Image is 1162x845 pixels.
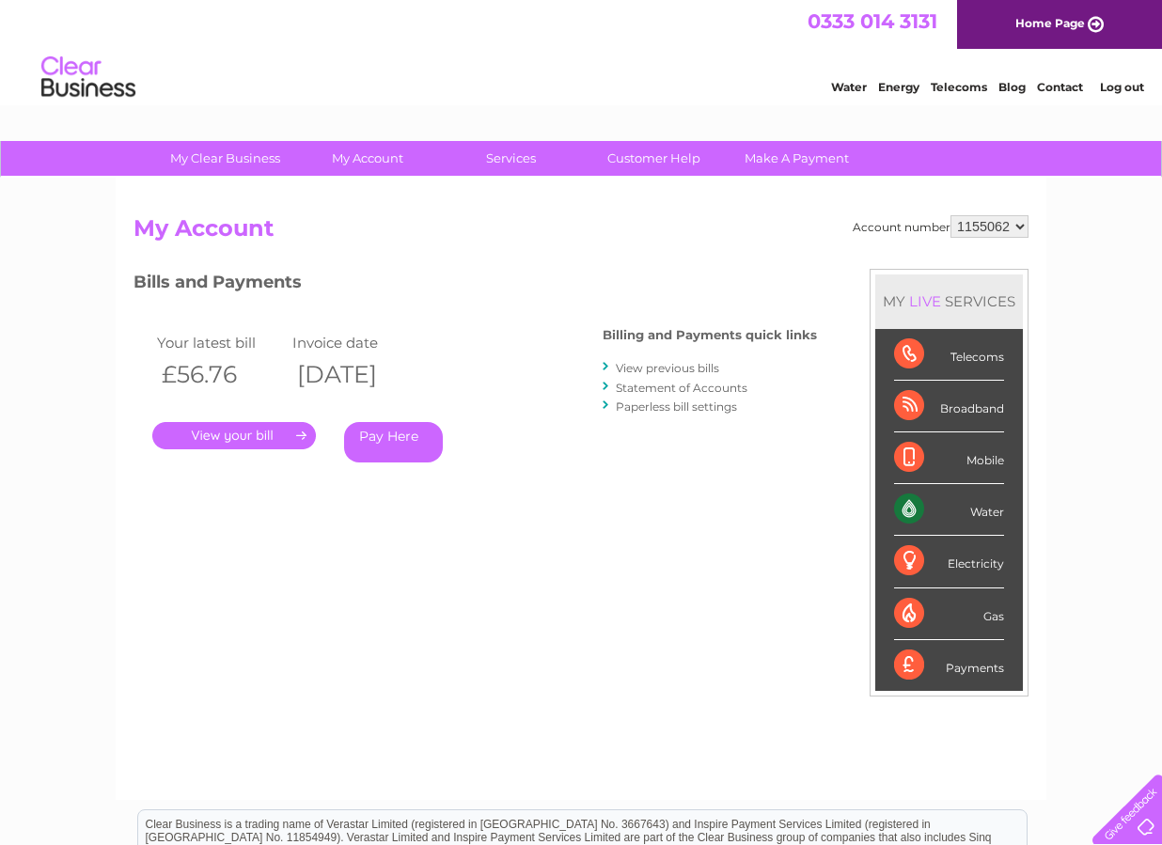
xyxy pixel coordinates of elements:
[133,215,1029,251] h2: My Account
[288,355,423,394] th: [DATE]
[894,381,1004,432] div: Broadband
[998,80,1026,94] a: Blog
[433,141,589,176] a: Services
[616,361,719,375] a: View previous bills
[288,330,423,355] td: Invoice date
[831,80,867,94] a: Water
[152,355,288,394] th: £56.76
[40,49,136,106] img: logo.png
[894,432,1004,484] div: Mobile
[133,269,817,302] h3: Bills and Payments
[148,141,303,176] a: My Clear Business
[290,141,446,176] a: My Account
[875,274,1023,328] div: MY SERVICES
[138,10,1027,91] div: Clear Business is a trading name of Verastar Limited (registered in [GEOGRAPHIC_DATA] No. 3667643...
[344,422,443,462] a: Pay Here
[1037,80,1083,94] a: Contact
[616,381,747,395] a: Statement of Accounts
[931,80,987,94] a: Telecoms
[616,399,737,414] a: Paperless bill settings
[905,292,945,310] div: LIVE
[894,329,1004,381] div: Telecoms
[894,588,1004,640] div: Gas
[878,80,919,94] a: Energy
[808,9,937,33] a: 0333 014 3131
[853,215,1029,238] div: Account number
[152,422,316,449] a: .
[719,141,874,176] a: Make A Payment
[894,484,1004,536] div: Water
[894,536,1004,587] div: Electricity
[152,330,288,355] td: Your latest bill
[1100,80,1144,94] a: Log out
[576,141,731,176] a: Customer Help
[603,328,817,342] h4: Billing and Payments quick links
[894,640,1004,691] div: Payments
